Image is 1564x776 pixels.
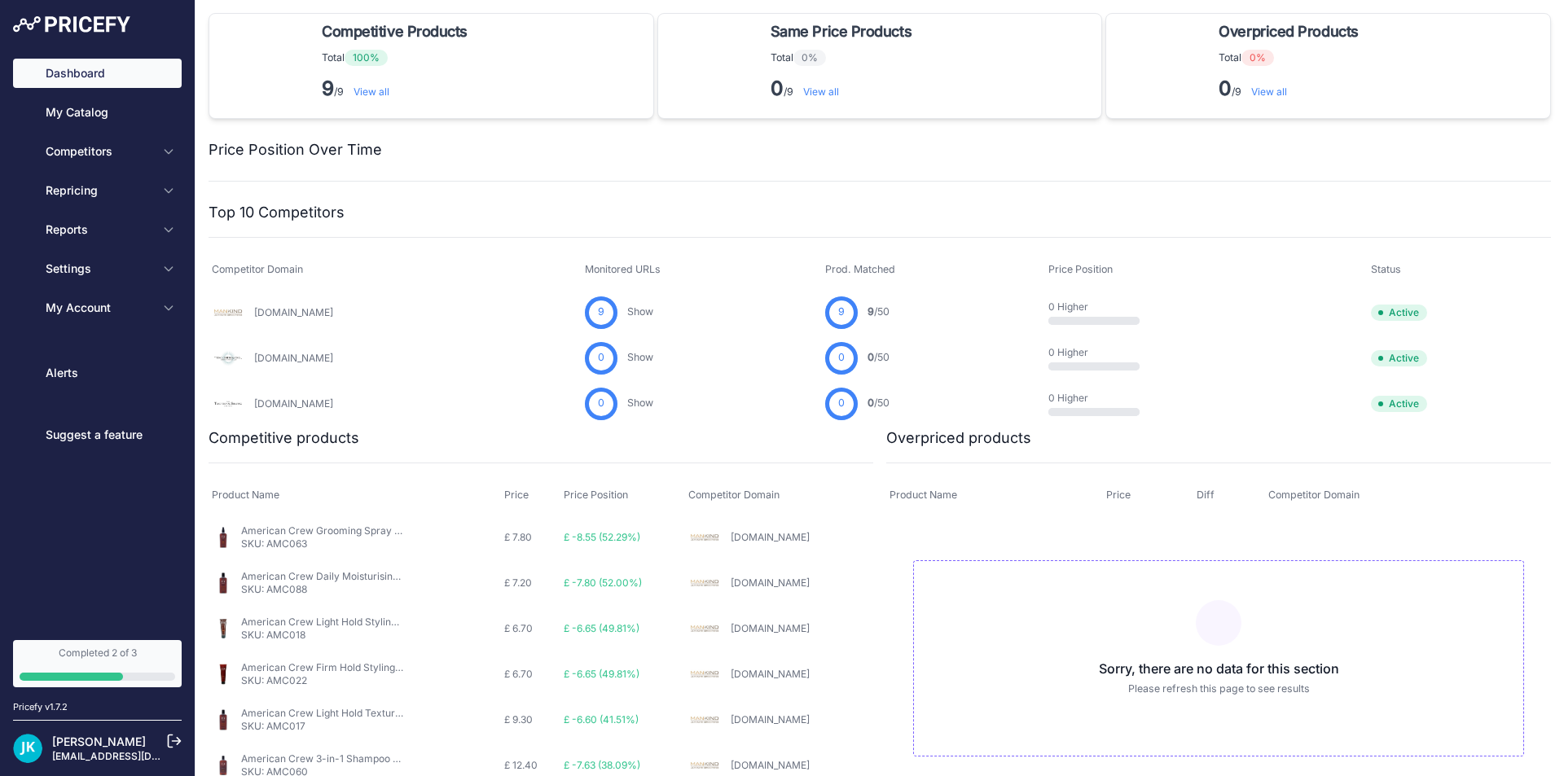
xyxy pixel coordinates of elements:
p: /9 [771,76,918,102]
span: Reports [46,221,152,238]
button: Competitors [13,137,182,166]
span: Diff [1197,489,1215,501]
a: [DOMAIN_NAME] [731,759,810,771]
a: View all [1251,85,1287,98]
p: SKU: AMC088 [241,583,404,596]
span: 0% [793,50,826,66]
button: Repricing [13,176,182,205]
p: SKU: AMC017 [241,720,404,733]
a: American Crew Light Hold Styling Gel 250ml [241,616,446,628]
span: Competitor Domain [212,263,303,275]
a: [EMAIL_ADDRESS][DOMAIN_NAME] [52,750,222,762]
span: Price Position [1048,263,1113,275]
span: £ 9.30 [504,713,533,726]
a: [DOMAIN_NAME] [254,397,333,410]
span: Product Name [890,489,957,501]
strong: 9 [322,77,334,100]
span: £ -8.55 (52.29%) [564,531,640,543]
span: Active [1371,305,1427,321]
span: Competitor Domain [1268,489,1360,501]
span: £ -6.60 (41.51%) [564,713,639,726]
span: Repricing [46,182,152,199]
span: £ -7.80 (52.00%) [564,577,642,589]
a: Completed 2 of 3 [13,640,182,687]
span: Active [1371,396,1427,412]
a: American Crew Grooming Spray 250ml [241,524,424,537]
span: 0 [838,350,845,366]
h3: Sorry, there are no data for this section [927,659,1510,678]
div: Pricefy v1.7.2 [13,700,68,714]
a: [DOMAIN_NAME] [254,306,333,318]
span: Competitors [46,143,152,160]
a: [DOMAIN_NAME] [731,713,810,726]
span: £ 7.80 [504,531,532,543]
a: Dashboard [13,59,182,88]
p: /9 [1219,76,1364,102]
a: American Crew Daily Moisturising Shampoo 450ml [241,570,477,582]
span: Status [1371,263,1401,275]
strong: 0 [771,77,784,100]
span: Price [504,489,529,501]
a: 0/50 [868,397,890,409]
span: Settings [46,261,152,277]
a: 9/50 [868,305,890,318]
a: [DOMAIN_NAME] [731,531,810,543]
a: American Crew Light Hold Texture Lotion 250ml [241,707,463,719]
span: Prod. Matched [825,263,895,275]
span: 0 [868,351,874,363]
span: Same Price Products [771,20,912,43]
a: 0/50 [868,351,890,363]
span: 9 [598,305,604,320]
p: SKU: AMC022 [241,674,404,687]
span: 0 [868,397,874,409]
span: My Account [46,300,152,316]
span: Competitor Domain [688,489,780,501]
span: 0% [1241,50,1274,66]
a: Show [627,305,653,318]
h2: Competitive products [209,427,359,449]
button: Settings [13,254,182,283]
p: /9 [322,76,474,102]
h2: Price Position Over Time [209,138,382,161]
button: My Account [13,293,182,322]
a: [DOMAIN_NAME] [731,668,810,680]
span: 0 [598,350,604,366]
span: £ 12.40 [504,759,538,771]
span: £ 7.20 [504,577,532,589]
a: My Catalog [13,98,182,127]
a: [PERSON_NAME] [52,734,146,748]
p: Please refresh this page to see results [927,682,1510,697]
span: Price Position [564,489,628,501]
span: Price [1106,489,1131,501]
a: Show [627,351,653,363]
p: Total [322,50,474,66]
a: Alerts [13,358,182,388]
span: 9 [868,305,874,318]
p: 0 Higher [1048,346,1153,359]
span: Monitored URLs [585,263,661,275]
span: 0 [598,396,604,411]
p: 0 Higher [1048,300,1153,313]
a: [DOMAIN_NAME] [254,352,333,364]
a: View all [354,85,389,98]
strong: 0 [1219,77,1232,100]
nav: Sidebar [13,59,182,620]
p: Total [771,50,918,66]
a: View all [803,85,839,98]
span: 9 [838,305,845,320]
p: 0 Higher [1048,392,1153,405]
a: [DOMAIN_NAME] [731,622,810,634]
span: £ -6.65 (49.81%) [564,668,639,680]
span: Overpriced Products [1219,20,1358,43]
span: Competitive Products [322,20,468,43]
span: £ -7.63 (38.09%) [564,759,640,771]
p: SKU: AMC018 [241,629,404,642]
h2: Top 10 Competitors [209,201,345,224]
a: [DOMAIN_NAME] [731,577,810,589]
a: Show [627,397,653,409]
span: £ 6.70 [504,668,533,680]
span: £ 6.70 [504,622,533,634]
h2: Overpriced products [886,427,1031,449]
button: Reports [13,215,182,244]
p: SKU: AMC063 [241,537,404,550]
